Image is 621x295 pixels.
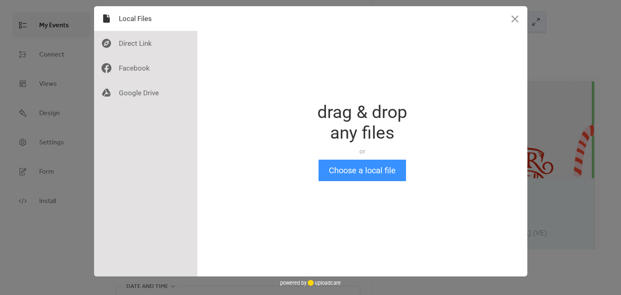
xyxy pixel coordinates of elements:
[317,147,407,156] div: or
[319,160,406,181] button: Choose a local file
[307,280,341,286] a: uploadcare
[503,6,527,31] button: Close
[94,80,197,105] div: Google Drive
[317,102,407,143] div: drag & drop any files
[94,31,197,56] div: Direct Link
[280,276,341,289] div: powered by
[94,6,197,31] div: Local Files
[94,56,197,80] div: Facebook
